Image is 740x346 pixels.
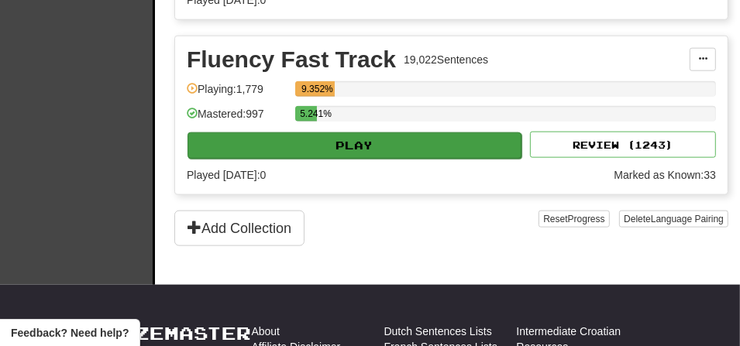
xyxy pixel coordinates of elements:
span: Open feedback widget [11,325,129,341]
div: Marked as Known: 33 [614,167,716,183]
button: Play [188,132,521,159]
div: Playing: 1,779 [187,81,287,107]
button: Add Collection [174,211,305,246]
span: Language Pairing [651,214,724,224]
button: Review (1243) [530,132,716,158]
button: ResetProgress [539,211,609,228]
a: Clozemaster [91,324,252,343]
div: 9.352% [300,81,335,97]
span: Progress [568,214,605,224]
div: Fluency Fast Track [187,48,396,71]
a: About [252,324,281,339]
button: DeleteLanguage Pairing [619,211,728,228]
div: Mastered: 997 [187,106,287,132]
span: Played [DATE]: 0 [187,169,266,181]
a: Dutch Sentences Lists [384,324,492,339]
div: 5.241% [300,106,317,122]
div: 19,022 Sentences [404,52,488,67]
